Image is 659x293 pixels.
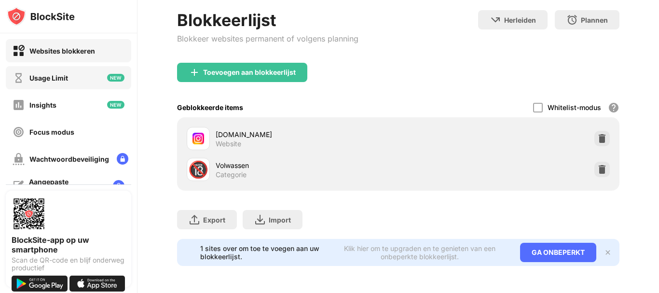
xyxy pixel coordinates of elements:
[29,155,109,163] div: Wachtwoordbeveiliging
[117,153,128,165] img: lock-menu.svg
[216,170,247,179] div: Categorie
[200,244,325,261] div: 1 sites over om toe te voegen aan uw blokkeerlijst.
[7,7,75,26] img: logo-blocksite.svg
[107,74,124,82] img: new-icon.svg
[581,16,608,24] div: Plannen
[188,160,208,180] div: 🔞
[520,243,596,262] div: GA ONBEPERKT
[12,276,68,292] img: get-it-on-google-play.svg
[269,216,291,224] div: Import
[13,180,24,192] img: customize-block-page-off.svg
[13,153,25,165] img: password-protection-off.svg
[216,129,398,140] div: [DOMAIN_NAME]
[12,256,125,272] div: Scan de QR-code en blijf onderweg productief
[13,45,25,57] img: block-on.svg
[548,103,601,112] div: Whitelist-modus
[29,178,105,194] div: Aangepaste blokkeringspagina
[177,10,358,30] div: Blokkeerlijst
[29,128,74,136] div: Focus modus
[29,47,95,55] div: Websites blokkeren
[13,72,25,84] img: time-usage-off.svg
[113,180,124,192] img: lock-menu.svg
[216,160,398,170] div: Volwassen
[203,216,225,224] div: Export
[192,133,204,144] img: favicons
[12,196,46,231] img: options-page-qr-code.png
[331,244,508,261] div: Klik hier om te upgraden en te genieten van een onbeperkte blokkeerlijst.
[177,103,243,112] div: Geblokkeerde items
[29,101,56,109] div: Insights
[69,276,125,292] img: download-on-the-app-store.svg
[107,101,124,109] img: new-icon.svg
[13,99,25,111] img: insights-off.svg
[177,34,358,43] div: Blokkeer websites permanent of volgens planning
[216,140,241,148] div: Website
[203,69,296,76] div: Toevoegen aan blokkeerlijst
[29,74,68,82] div: Usage Limit
[504,16,536,24] div: Herleiden
[12,235,125,254] div: BlockSite-app op uw smartphone
[604,249,612,256] img: x-button.svg
[13,126,25,138] img: focus-off.svg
